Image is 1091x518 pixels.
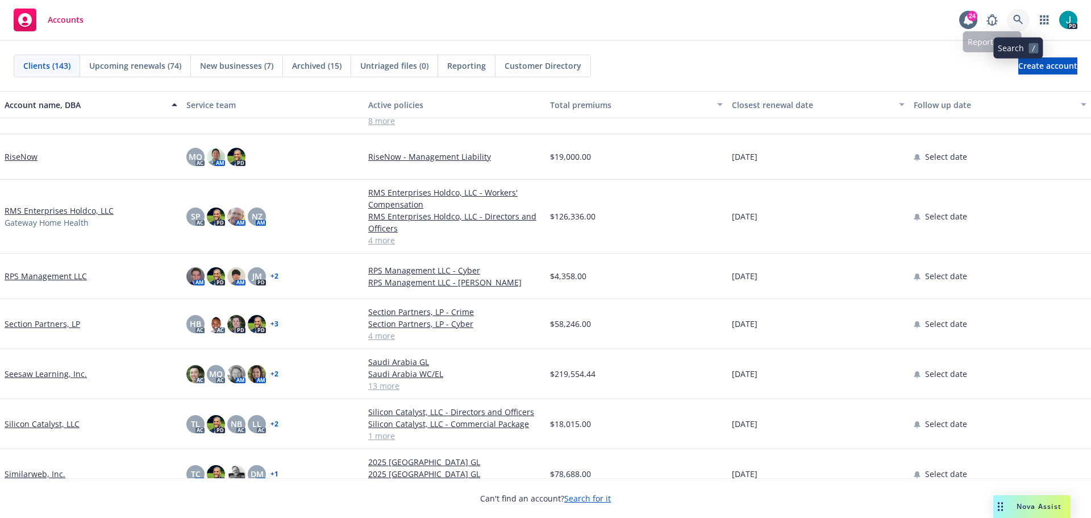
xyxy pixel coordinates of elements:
span: [DATE] [732,418,757,430]
span: [DATE] [732,151,757,163]
span: Can't find an account? [480,492,611,504]
span: [DATE] [732,270,757,282]
a: + 2 [270,421,278,428]
a: RiseNow [5,151,38,163]
img: photo [248,315,266,333]
a: Report a Bug [981,9,1003,31]
a: + 2 [270,273,278,280]
span: [DATE] [732,318,757,330]
img: photo [248,365,266,383]
span: $219,554.44 [550,368,596,380]
a: Section Partners, LP [5,318,80,330]
img: photo [207,148,225,166]
a: + 3 [270,321,278,328]
div: Drag to move [993,495,1007,518]
span: Clients (143) [23,60,70,72]
img: photo [227,148,245,166]
span: $78,688.00 [550,468,591,480]
a: Silicon Catalyst, LLC - Directors and Officers [368,406,541,418]
div: 24 [967,11,977,21]
a: RMS Enterprises Holdco, LLC [5,205,114,217]
span: JM [252,270,262,282]
a: 8 more [368,115,541,127]
img: photo [227,267,245,285]
span: $18,015.00 [550,418,591,430]
a: Saudi Arabia GL [368,356,541,368]
a: 4 more [368,234,541,246]
div: Closest renewal date [732,99,892,111]
a: 13 more [368,380,541,392]
a: RPS Management LLC - Cyber [368,264,541,276]
img: photo [227,365,245,383]
span: MQ [209,368,223,380]
span: Select date [925,210,967,222]
span: New businesses (7) [200,60,273,72]
img: photo [227,208,245,226]
span: $4,358.00 [550,270,586,282]
span: Gateway Home Health [5,217,89,229]
img: photo [207,315,225,333]
a: 2025 [GEOGRAPHIC_DATA] GL [368,468,541,480]
div: Active policies [368,99,541,111]
a: Saudi Arabia WC/EL [368,368,541,380]
span: [DATE] [732,368,757,380]
span: Select date [925,418,967,430]
span: SP [191,210,201,222]
span: Customer Directory [505,60,581,72]
div: Total premiums [550,99,710,111]
span: [DATE] [732,468,757,480]
img: photo [227,465,245,483]
a: 4 more [368,330,541,342]
a: Section Partners, LP - Cyber [368,318,541,330]
span: Select date [925,151,967,163]
span: $58,246.00 [550,318,591,330]
a: 1 more [368,430,541,442]
button: Follow up date [909,91,1091,118]
a: Search [1007,9,1030,31]
a: Switch app [1033,9,1056,31]
span: Nova Assist [1017,502,1061,511]
span: TL [191,418,200,430]
span: HB [190,318,201,330]
img: photo [186,267,205,285]
img: photo [1059,11,1077,29]
a: RiseNow - Management Liability [368,151,541,163]
a: Search for it [564,493,611,504]
span: Select date [925,270,967,282]
a: + 1 [270,471,278,478]
a: Accounts [9,4,88,36]
a: Section Partners, LP - Crime [368,306,541,318]
a: RPS Management LLC [5,270,87,282]
span: Upcoming renewals (74) [89,60,181,72]
span: Accounts [48,15,84,24]
a: RMS Enterprises Holdco, LLC - Workers' Compensation [368,187,541,210]
span: Untriaged files (0) [360,60,428,72]
img: photo [207,267,225,285]
div: Service team [186,99,359,111]
a: Silicon Catalyst, LLC [5,418,80,430]
img: photo [227,315,245,333]
a: Seesaw Learning, Inc. [5,368,87,380]
a: RMS Enterprises Holdco, LLC - Directors and Officers [368,210,541,234]
span: Select date [925,368,967,380]
span: $19,000.00 [550,151,591,163]
img: photo [207,465,225,483]
a: Silicon Catalyst, LLC - Commercial Package [368,418,541,430]
div: Follow up date [914,99,1074,111]
a: + 2 [270,371,278,378]
button: Closest renewal date [727,91,909,118]
span: Reporting [447,60,486,72]
a: Similarweb, Inc. [5,468,65,480]
button: Total premiums [545,91,727,118]
span: Select date [925,468,967,480]
a: RPS Management LLC - [PERSON_NAME] [368,276,541,288]
button: Nova Assist [993,495,1071,518]
a: Create account [1018,57,1077,74]
span: [DATE] [732,210,757,222]
span: TC [191,468,201,480]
